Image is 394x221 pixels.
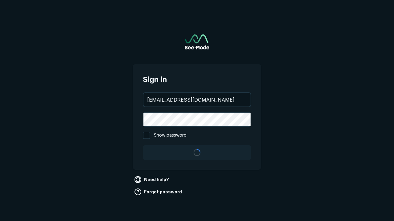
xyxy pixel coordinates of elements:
a: Need help? [133,175,171,184]
span: Show password [154,132,187,139]
a: Go to sign in [185,34,209,49]
a: Forgot password [133,187,184,197]
img: See-Mode Logo [185,34,209,49]
input: your@email.com [143,93,251,107]
span: Sign in [143,74,251,85]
